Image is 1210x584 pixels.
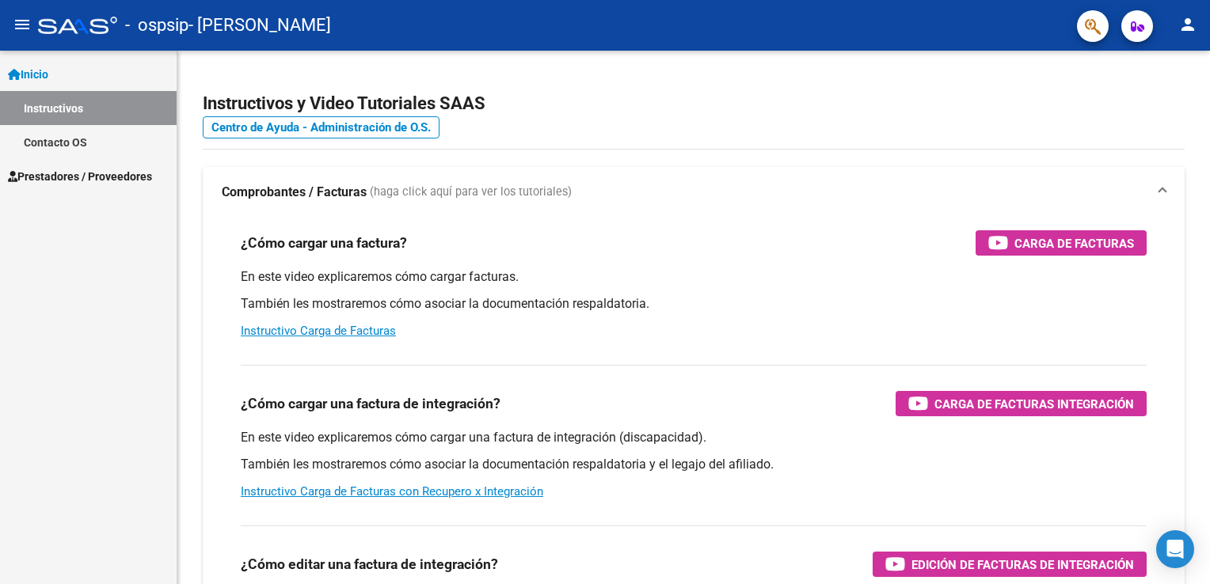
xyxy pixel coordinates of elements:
[222,184,367,201] strong: Comprobantes / Facturas
[370,184,572,201] span: (haga click aquí para ver los tutoriales)
[241,295,1147,313] p: También les mostraremos cómo asociar la documentación respaldatoria.
[934,394,1134,414] span: Carga de Facturas Integración
[241,553,498,575] h3: ¿Cómo editar una factura de integración?
[8,66,48,83] span: Inicio
[241,268,1147,286] p: En este video explicaremos cómo cargar facturas.
[8,168,152,185] span: Prestadores / Proveedores
[125,8,188,43] span: - ospsip
[203,167,1185,218] mat-expansion-panel-header: Comprobantes / Facturas (haga click aquí para ver los tutoriales)
[241,392,500,415] h3: ¿Cómo cargar una factura de integración?
[976,230,1147,256] button: Carga de Facturas
[13,15,32,34] mat-icon: menu
[203,116,439,138] a: Centro de Ayuda - Administración de O.S.
[1156,530,1194,568] div: Open Intercom Messenger
[896,391,1147,416] button: Carga de Facturas Integración
[241,484,543,499] a: Instructivo Carga de Facturas con Recupero x Integración
[1014,233,1134,253] span: Carga de Facturas
[241,324,396,338] a: Instructivo Carga de Facturas
[241,456,1147,473] p: También les mostraremos cómo asociar la documentación respaldatoria y el legajo del afiliado.
[203,89,1185,119] h2: Instructivos y Video Tutoriales SAAS
[873,552,1147,577] button: Edición de Facturas de integración
[1178,15,1197,34] mat-icon: person
[188,8,331,43] span: - [PERSON_NAME]
[911,555,1134,575] span: Edición de Facturas de integración
[241,232,407,254] h3: ¿Cómo cargar una factura?
[241,429,1147,446] p: En este video explicaremos cómo cargar una factura de integración (discapacidad).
